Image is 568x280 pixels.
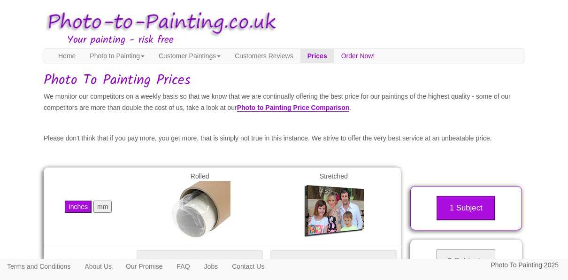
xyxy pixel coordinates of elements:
p: Photo To Painting 2025 [491,259,559,271]
h1: Photo To Painting Prices [44,73,524,88]
a: Contact Us [225,259,271,273]
td: Stretched [267,168,400,246]
h3: Your painting - risk free [67,35,524,46]
a: About Us [77,259,119,273]
a: Customers Reviews [228,49,300,63]
p: Please don't think that if you pay more, you get more, that is simply not true in this instance. ... [44,132,524,144]
img: Photo to Painting [39,5,279,41]
a: Order Now! [334,49,382,63]
button: mm [93,201,112,213]
a: Home [51,49,83,63]
a: Jobs [197,259,225,273]
button: Inches [65,201,92,213]
a: Photo to Painting [83,49,152,63]
img: Gallery Wrap [303,181,364,242]
a: Customer Paintings [152,49,228,63]
p: We monitor our competitors on a weekly basis so that we know that we are continually offering the... [44,91,524,114]
a: Our Promise [119,259,170,273]
a: FAQ [170,259,197,273]
img: Rolled [169,181,230,242]
button: 1 Subject [437,196,495,220]
td: Rolled [133,168,267,246]
a: Prices [300,49,334,63]
a: Photo to Painting Price Comparison [237,104,350,112]
button: 2 Subjects [437,249,495,273]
